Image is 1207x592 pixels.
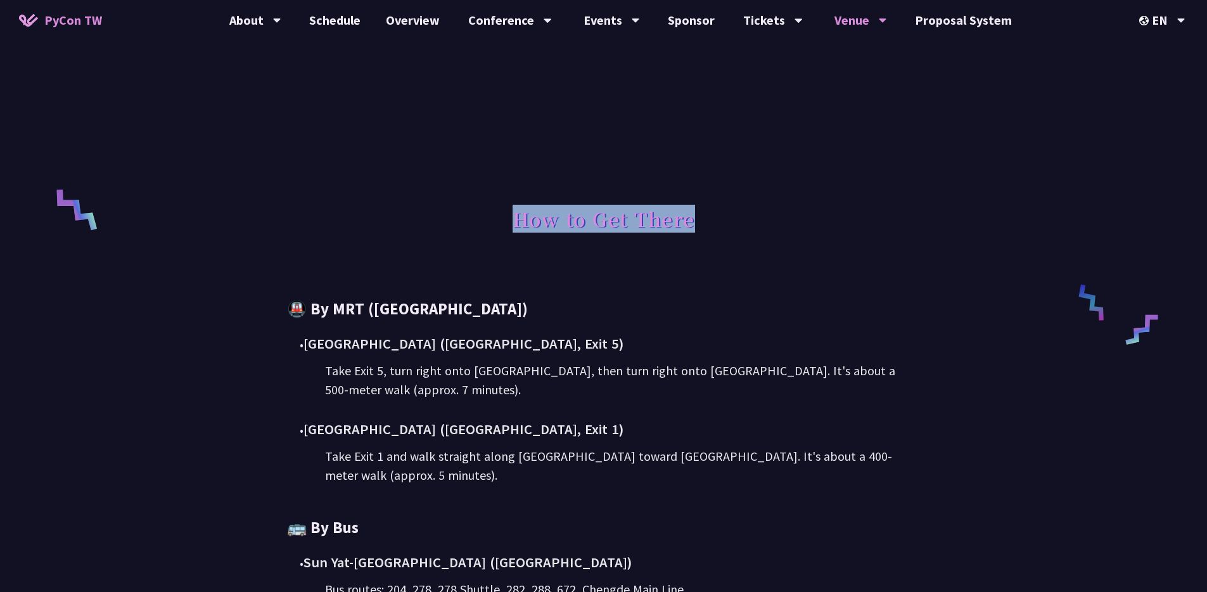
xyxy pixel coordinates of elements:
span: • [300,338,303,352]
div: Sun Yat-[GEOGRAPHIC_DATA] ([GEOGRAPHIC_DATA]) [300,551,921,574]
h3: 🚌 By Bus [287,517,921,539]
div: [GEOGRAPHIC_DATA] ([GEOGRAPHIC_DATA], Exit 1) [300,418,921,441]
h3: 🚇 By MRT ([GEOGRAPHIC_DATA]) [287,298,921,320]
span: • [300,557,303,570]
span: • [300,423,303,437]
div: Take Exit 5, turn right onto [GEOGRAPHIC_DATA], then turn right onto [GEOGRAPHIC_DATA]. It's abou... [325,361,921,399]
div: [GEOGRAPHIC_DATA] ([GEOGRAPHIC_DATA], Exit 5) [300,333,921,355]
img: Home icon of PyCon TW 2025 [19,14,38,27]
img: Locale Icon [1139,16,1152,25]
span: PyCon TW [44,11,102,30]
a: PyCon TW [6,4,115,36]
h1: How to Get There [513,200,695,238]
div: Take Exit 1 and walk straight along [GEOGRAPHIC_DATA] toward [GEOGRAPHIC_DATA]. It's about a 400-... [325,447,921,485]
